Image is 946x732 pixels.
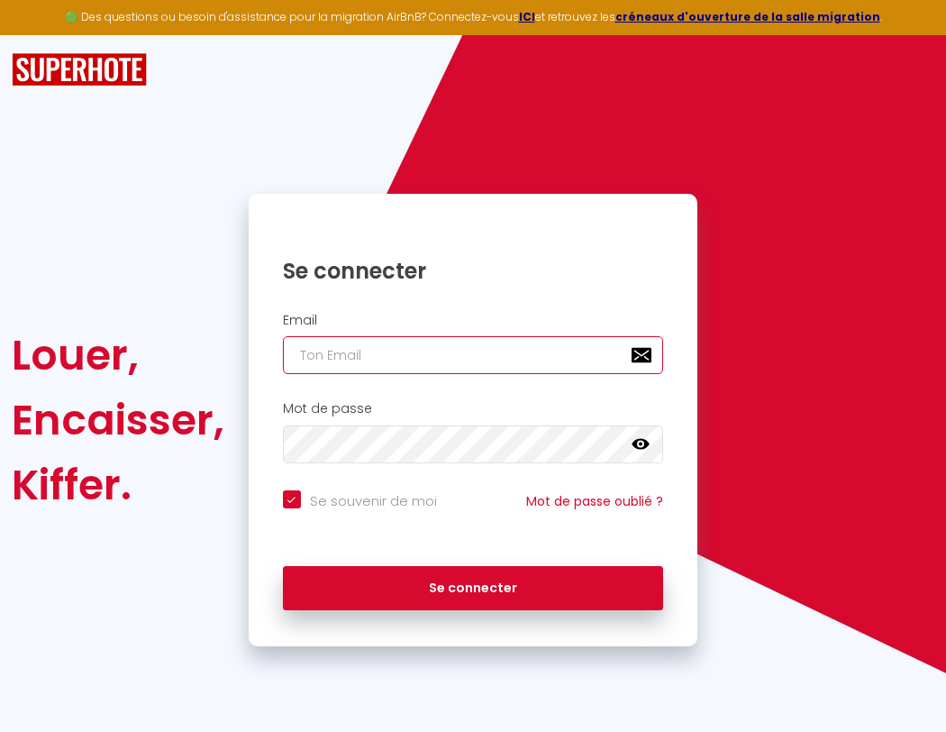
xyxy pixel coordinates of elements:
[283,313,664,328] h2: Email
[283,401,664,416] h2: Mot de passe
[615,9,880,24] a: créneaux d'ouverture de la salle migration
[12,323,224,388] div: Louer,
[12,453,224,517] div: Kiffer.
[526,492,663,510] a: Mot de passe oublié ?
[14,7,68,61] button: Ouvrir le widget de chat LiveChat
[283,257,664,285] h1: Se connecter
[283,336,664,374] input: Ton Email
[12,388,224,453] div: Encaisser,
[283,566,664,611] button: Se connecter
[12,53,147,87] img: SuperHote logo
[519,9,535,24] a: ICI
